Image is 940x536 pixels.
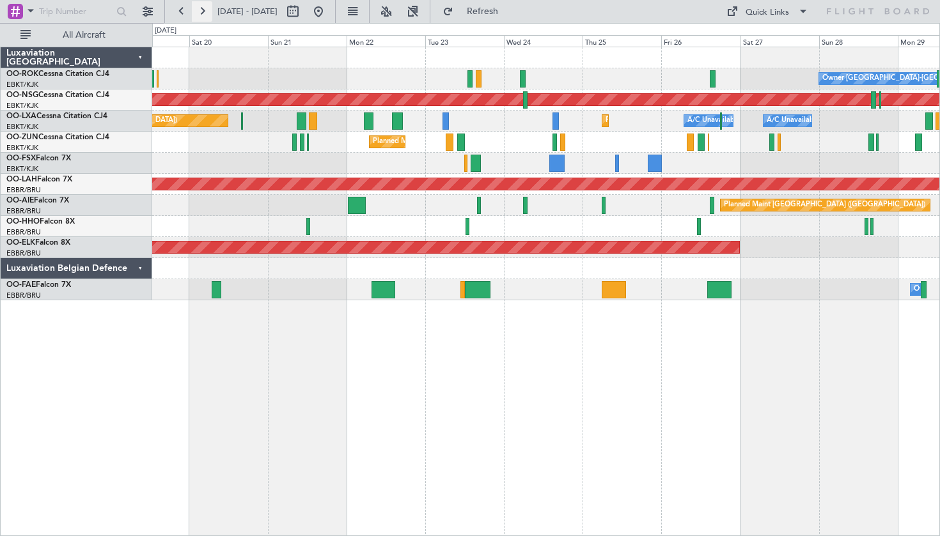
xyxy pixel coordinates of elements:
div: Sun 21 [268,35,347,47]
a: OO-ELKFalcon 8X [6,239,70,247]
a: OO-ZUNCessna Citation CJ4 [6,134,109,141]
span: OO-FSX [6,155,36,162]
a: OO-ROKCessna Citation CJ4 [6,70,109,78]
span: OO-AIE [6,197,34,204]
a: EBKT/KJK [6,164,38,174]
input: Trip Number [39,2,113,21]
span: OO-LXA [6,112,36,120]
div: Sat 20 [189,35,268,47]
a: EBKT/KJK [6,80,38,89]
div: A/C Unavailable [767,111,820,130]
span: Refresh [456,7,510,16]
a: OO-HHOFalcon 8X [6,218,75,226]
span: OO-ZUN [6,134,38,141]
span: OO-ELK [6,239,35,247]
button: Refresh [437,1,513,22]
span: OO-FAE [6,281,36,289]
a: EBKT/KJK [6,143,38,153]
a: OO-LAHFalcon 7X [6,176,72,183]
div: Quick Links [746,6,789,19]
a: EBBR/BRU [6,249,41,258]
div: Planned Maint Kortrijk-[GEOGRAPHIC_DATA] [373,132,522,151]
a: EBKT/KJK [6,122,38,132]
div: Fri 26 [661,35,740,47]
button: Quick Links [720,1,815,22]
div: Tue 23 [425,35,504,47]
a: OO-FAEFalcon 7X [6,281,71,289]
span: [DATE] - [DATE] [217,6,278,17]
div: Mon 22 [347,35,425,47]
span: OO-NSG [6,91,38,99]
span: OO-HHO [6,218,40,226]
a: OO-AIEFalcon 7X [6,197,69,204]
div: Sun 28 [819,35,898,47]
a: EBBR/BRU [6,185,41,195]
a: OO-LXACessna Citation CJ4 [6,112,107,120]
a: EBBR/BRU [6,291,41,300]
a: OO-FSXFalcon 7X [6,155,71,162]
a: EBBR/BRU [6,227,41,237]
a: EBBR/BRU [6,206,41,216]
span: All Aircraft [33,31,135,40]
a: OO-NSGCessna Citation CJ4 [6,91,109,99]
div: Wed 24 [504,35,583,47]
div: Planned Maint [GEOGRAPHIC_DATA] ([GEOGRAPHIC_DATA]) [724,195,925,215]
button: All Aircraft [14,25,139,45]
div: [DATE] [155,26,176,36]
div: A/C Unavailable [GEOGRAPHIC_DATA] ([GEOGRAPHIC_DATA] National) [687,111,925,130]
div: Sat 27 [740,35,819,47]
div: Thu 25 [583,35,661,47]
span: OO-LAH [6,176,37,183]
div: Planned Maint Kortrijk-[GEOGRAPHIC_DATA] [606,111,755,130]
span: OO-ROK [6,70,38,78]
a: EBKT/KJK [6,101,38,111]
